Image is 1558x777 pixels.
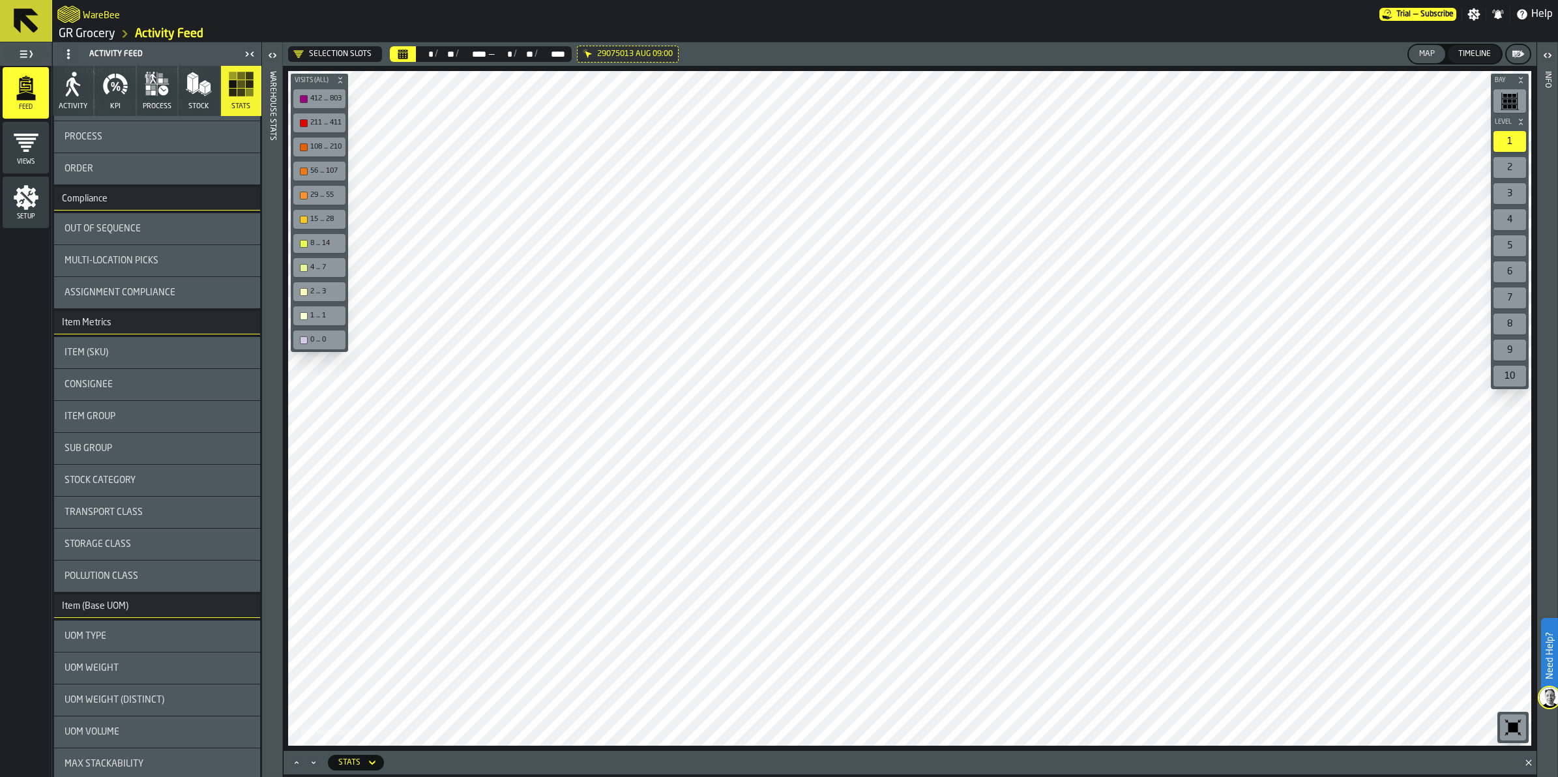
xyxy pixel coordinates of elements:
div: Warehouse Stats [268,68,277,774]
span: UOM Weight [65,663,119,673]
button: Close [1521,756,1536,769]
div: Title [65,571,250,581]
button: button-Timeline [1448,45,1501,63]
label: button-toggle-Open [1538,45,1557,68]
div: Title [65,539,250,550]
h3: title-section-Item (Base UOM) [54,594,260,618]
div: Title [65,256,250,266]
a: logo-header [57,3,80,26]
div: button-toolbar-undefined [1491,337,1529,363]
div: button-toolbar-undefined [291,135,348,159]
div: stat-Item Group [54,401,260,432]
div: Title [65,507,250,518]
div: Select date range [438,49,456,59]
label: Need Help? [1542,619,1557,692]
div: / [435,49,438,59]
span: UOM Weight (Distinct) [65,695,164,705]
div: stat-Transport Class [54,497,260,528]
div: Title [65,443,250,454]
div: 15 ... 28 [310,215,342,224]
label: button-toggle-Open [263,45,282,68]
span: Pollution Class [65,571,138,581]
div: stat-Assignment Compliance [54,277,260,308]
div: 211 ... 411 [310,119,342,127]
span: Activity [59,102,87,111]
div: 56 ... 107 [296,164,343,178]
span: Max Stackability [65,759,143,769]
div: button-toolbar-undefined [291,207,348,231]
div: 4 ... 7 [310,263,342,272]
div: 9 [1493,340,1526,360]
span: Item Group [65,411,115,422]
div: 0 ... 0 [310,336,342,344]
button: button- [1491,74,1529,87]
div: Title [65,411,250,422]
div: stat-UOM Weight [54,652,260,684]
div: button-toolbar-undefined [291,183,348,207]
div: Title [65,132,250,142]
div: 0 ... 0 [296,333,343,347]
span: process [143,102,171,111]
span: Level [1492,119,1514,126]
a: link-to-/wh/i/e451d98b-95f6-4604-91ff-c80219f9c36d/pricing/ [1379,8,1456,21]
div: Title [65,379,250,390]
div: Hide filter [583,49,593,59]
div: 2 ... 3 [296,285,343,299]
div: button-toolbar-undefined [291,328,348,352]
span: Storage Class [65,539,131,550]
div: Info [1543,68,1552,774]
a: logo-header [291,717,364,743]
span: Assignment Compliance [65,287,175,298]
div: 6 [1493,261,1526,282]
div: 8 [1493,314,1526,334]
div: Title [65,631,250,641]
span: — [488,49,495,59]
button: Minimize [306,756,321,769]
div: button-toolbar-undefined [1491,87,1529,115]
div: Title [65,164,250,174]
div: stat-UOM Weight (Distinct) [54,684,260,716]
div: Title [65,347,250,358]
div: Select date range [390,46,572,62]
div: Title [65,663,250,673]
div: Title [65,224,250,234]
div: button-toolbar-undefined [1491,233,1529,259]
div: Map [1414,50,1440,59]
div: 2 ... 3 [310,287,342,296]
div: stat-Process [54,121,260,153]
div: button-toolbar-undefined [291,111,348,135]
div: Timeline [1453,50,1496,59]
a: link-to-/wh/i/e451d98b-95f6-4604-91ff-c80219f9c36d/feed/3236b697-6562-4c83-a025-c8a911a4c1a3 [135,27,203,41]
div: 29 ... 55 [310,191,342,199]
div: stat-Storage Class [54,529,260,560]
label: button-toggle-Help [1510,7,1558,22]
div: 211 ... 411 [296,116,343,130]
h2: Sub Title [83,8,120,21]
div: button-toolbar-undefined [1491,285,1529,311]
div: button-toolbar-undefined [1497,712,1529,743]
div: Title [65,287,250,298]
h3: title-section-Item Metrics [54,311,260,334]
div: 7 [1493,287,1526,308]
div: Item (Base UOM) [54,601,136,611]
div: stat-Consignee [54,369,260,400]
span: UOM Volume [65,727,119,737]
label: button-toggle-Settings [1462,8,1486,21]
div: Title [65,475,250,486]
div: button-toolbar-undefined [291,159,348,183]
li: menu Feed [3,67,49,119]
span: Consignee [65,379,113,390]
div: DropdownMenuValue-cq7oUA9tDpfj1NUo4Ullh [288,46,382,62]
div: / [514,49,517,59]
div: Title [65,695,250,705]
span: KPI [110,102,121,111]
span: Transport Class [65,507,143,518]
li: menu Views [3,122,49,174]
div: 412 ... 803 [310,95,342,103]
